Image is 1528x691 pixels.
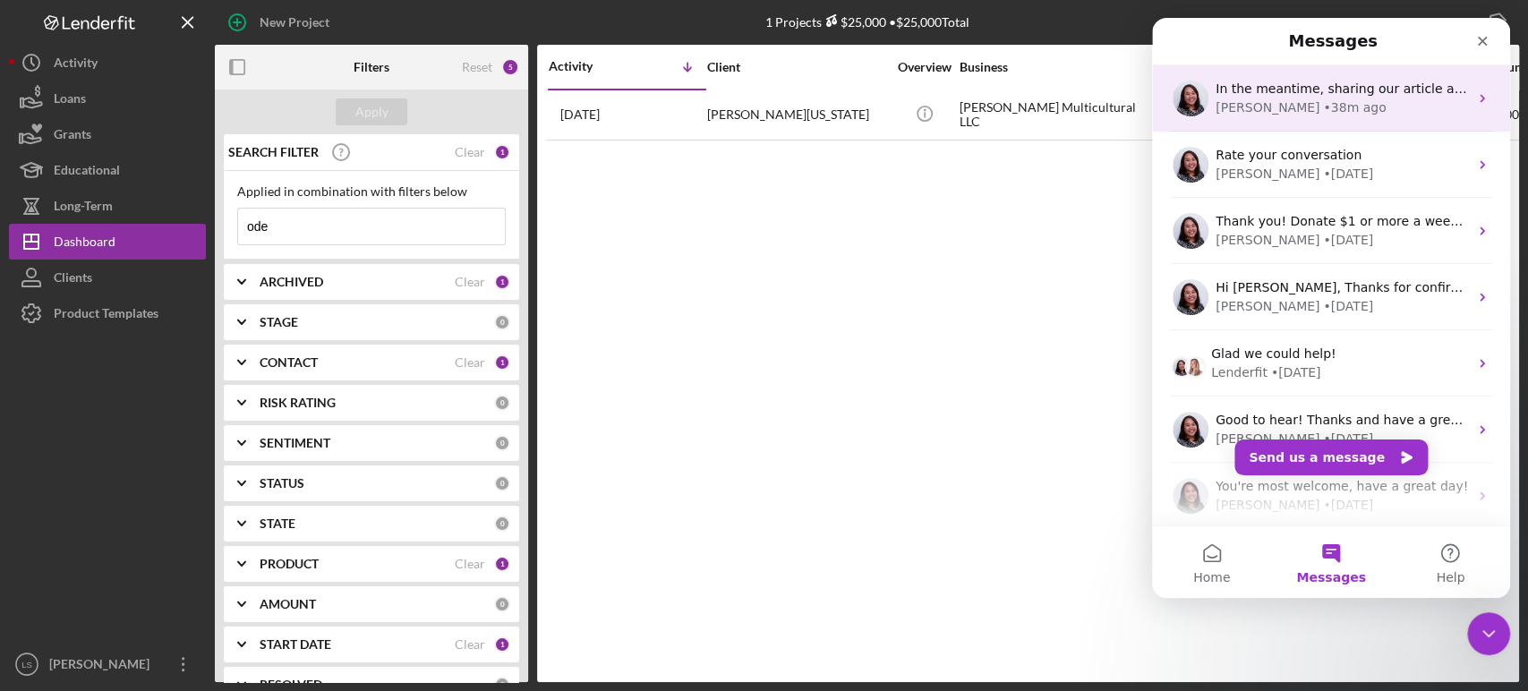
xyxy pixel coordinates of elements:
iframe: Intercom live chat [1467,612,1510,655]
iframe: Intercom live chat [1152,18,1510,598]
div: 0 [494,314,510,330]
span: Rate your conversation [64,130,209,144]
div: 1 [494,556,510,572]
div: Clear [455,275,485,289]
div: • [DATE] [119,345,169,364]
b: SEARCH FILTER [228,145,319,159]
button: Help [239,508,358,580]
div: Loans [54,81,86,121]
img: Profile image for Christina [21,460,56,496]
b: RISK RATING [260,396,336,410]
b: Filters [354,60,389,74]
div: Applied in combination with filters below [237,184,506,199]
button: LS[PERSON_NAME] [9,646,206,682]
div: Overview [891,60,958,74]
button: Grants [9,116,206,152]
button: Loans [9,81,206,116]
div: [PERSON_NAME] [64,213,167,232]
div: Reset [462,60,492,74]
time: 2025-04-07 13:38 [560,107,600,122]
span: You're most welcome, have a great day! [64,461,316,475]
button: Activity [9,45,206,81]
button: Apply [336,98,407,125]
button: Messages [119,508,238,580]
div: Export [1436,4,1474,40]
button: Long-Term [9,188,206,224]
div: Clear [455,145,485,159]
div: 0 [494,475,510,491]
span: Good to hear! Thanks and have a great weekend! [PERSON_NAME] [64,395,484,409]
div: Business [960,60,1139,74]
span: Glad we could help! [59,328,184,343]
img: Christina avatar [19,338,40,360]
b: SENTIMENT [260,436,330,450]
div: [PERSON_NAME] [64,279,167,298]
div: Dashboard [54,224,115,264]
div: Educational [54,152,120,192]
div: Apply [355,98,388,125]
div: • [DATE] [171,279,221,298]
img: Profile image for Christina [21,195,56,231]
div: Clear [455,557,485,571]
b: ARCHIVED [260,275,323,289]
b: AMOUNT [260,597,316,611]
span: Home [41,553,78,566]
div: New Project [260,4,329,40]
button: Clients [9,260,206,295]
div: • [DATE] [171,412,221,431]
div: [PERSON_NAME] [45,646,161,687]
div: 1 [494,636,510,653]
div: [PERSON_NAME][US_STATE] [707,91,886,139]
button: New Project [215,4,347,40]
div: 0 [494,435,510,451]
span: Thank you! Donate $1 or more a week to support Black-led Businesses. Check out our WHY video. [PE... [64,196,1129,210]
span: Hi [PERSON_NAME], Thanks for confirming! I have added the Use option as requested. Please let me ... [64,262,1055,277]
div: 1 [494,144,510,160]
div: Activity [54,45,98,85]
div: • [DATE] [171,478,221,497]
div: 5 [501,58,519,76]
b: STATE [260,516,295,531]
img: Allison avatar [32,338,54,360]
button: Send us a message [82,422,276,457]
img: Profile image for Christina [21,394,56,430]
b: STAGE [260,315,298,329]
button: Dashboard [9,224,206,260]
button: Product Templates [9,295,206,331]
div: Lenderfit [59,345,115,364]
div: Client [707,60,886,74]
div: [PERSON_NAME] [64,412,167,431]
text: LS [21,660,32,670]
img: Profile image for Christina [21,261,56,297]
b: START DATE [260,637,331,652]
div: • [DATE] [171,213,221,232]
div: 1 [494,274,510,290]
div: Contact [1143,60,1210,74]
div: 1 Projects • $25,000 Total [765,14,969,30]
span: In the meantime, sharing our article about Resolutions for your reference [64,64,524,78]
b: STATUS [260,476,304,491]
button: Export [1418,4,1519,40]
div: 0 [494,516,510,532]
div: • [DATE] [171,147,221,166]
div: $25,000 [822,14,886,30]
button: Educational [9,152,206,188]
div: Long-Term [54,188,113,228]
div: [PERSON_NAME] [64,147,167,166]
div: 0 [494,596,510,612]
div: Activity [549,59,627,73]
div: Clear [455,637,485,652]
div: Product Templates [54,295,158,336]
div: 0 [494,395,510,411]
div: Grants [54,116,91,157]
